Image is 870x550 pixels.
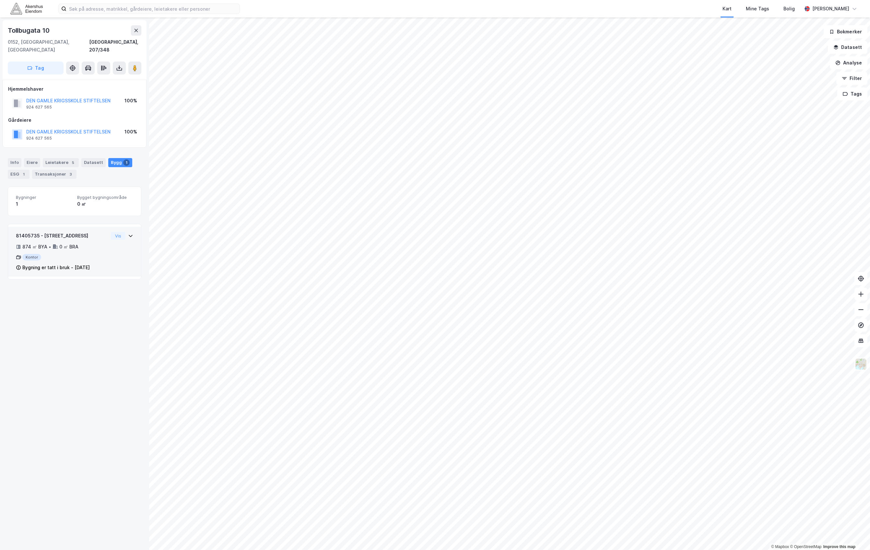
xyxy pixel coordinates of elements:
button: Vis [111,232,125,240]
a: Mapbox [771,544,789,549]
div: 1 [16,200,72,208]
button: Analyse [830,56,867,69]
div: 924 627 565 [26,105,52,110]
button: Datasett [828,41,867,54]
div: Transaksjoner [32,170,76,179]
div: 1 [20,171,27,178]
div: Bygning er tatt i bruk - [DATE] [22,264,90,271]
div: Bolig [783,5,795,13]
input: Søk på adresse, matrikkel, gårdeiere, leietakere eller personer [66,4,240,14]
div: 874 ㎡ BYA [22,243,47,251]
div: 0152, [GEOGRAPHIC_DATA], [GEOGRAPHIC_DATA] [8,38,89,54]
span: Bygninger [16,195,72,200]
button: Bokmerker [824,25,867,38]
div: 100% [124,128,137,136]
div: 1 [123,159,130,166]
button: Tag [8,62,64,74]
div: Hjemmelshaver [8,85,141,93]
a: OpenStreetMap [790,544,821,549]
div: Tollbugata 10 [8,25,51,36]
span: Bygget bygningsområde [77,195,133,200]
div: 5 [70,159,76,166]
button: Filter [836,72,867,85]
div: 81405735 - [STREET_ADDRESS] [16,232,108,240]
div: 3 [67,171,74,178]
div: Info [8,158,21,167]
div: 924 627 565 [26,136,52,141]
iframe: Chat Widget [838,519,870,550]
div: 0 ㎡ BRA [59,243,78,251]
a: Improve this map [823,544,855,549]
div: Bygg [108,158,132,167]
div: Kart [723,5,732,13]
button: Tags [837,87,867,100]
img: akershus-eiendom-logo.9091f326c980b4bce74ccdd9f866810c.svg [10,3,43,14]
div: • [49,244,51,249]
img: Z [855,358,867,370]
div: Kontrollprogram for chat [838,519,870,550]
div: 0 ㎡ [77,200,133,208]
div: 100% [124,97,137,105]
div: [PERSON_NAME] [812,5,849,13]
div: Leietakere [43,158,79,167]
div: [GEOGRAPHIC_DATA], 207/348 [89,38,141,54]
div: Eiere [24,158,40,167]
div: Mine Tags [746,5,769,13]
div: ESG [8,170,29,179]
div: Gårdeiere [8,116,141,124]
div: Datasett [81,158,106,167]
